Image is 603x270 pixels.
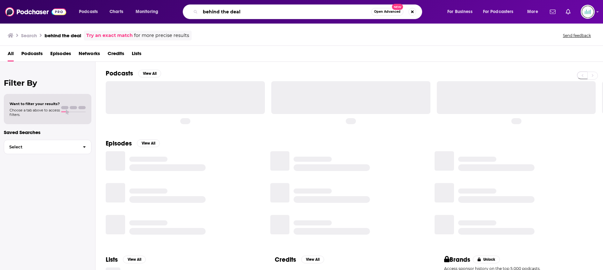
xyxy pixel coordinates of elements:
span: Logged in as podglomerate [581,5,595,19]
a: Show notifications dropdown [563,6,573,17]
button: Select [4,140,91,154]
button: Show profile menu [581,5,595,19]
button: Unlock [473,256,500,263]
button: open menu [131,7,167,17]
a: Networks [79,48,100,61]
h2: Filter By [4,78,91,88]
button: open menu [74,7,106,17]
input: Search podcasts, credits, & more... [200,7,371,17]
a: Try an exact match [86,32,133,39]
a: Show notifications dropdown [547,6,558,17]
h2: Episodes [106,139,132,147]
button: open menu [479,7,523,17]
button: Send feedback [561,33,593,38]
button: View All [123,256,146,263]
span: Monitoring [136,7,158,16]
span: Want to filter your results? [10,102,60,106]
a: Charts [105,7,127,17]
span: Charts [110,7,123,16]
a: Credits [108,48,124,61]
button: open menu [443,7,480,17]
p: Saved Searches [4,129,91,135]
h2: Brands [444,256,471,264]
h2: Podcasts [106,69,133,77]
span: More [527,7,538,16]
h3: behind the deal [45,32,81,39]
h3: Search [21,32,37,39]
span: Podcasts [79,7,98,16]
a: Podcasts [21,48,43,61]
a: CreditsView All [275,256,324,264]
span: For Podcasters [483,7,514,16]
h2: Credits [275,256,296,264]
span: New [392,4,403,10]
button: View All [137,139,160,147]
h2: Lists [106,256,118,264]
button: Open AdvancedNew [371,8,403,16]
a: ListsView All [106,256,146,264]
button: open menu [523,7,546,17]
span: For Business [447,7,472,16]
a: EpisodesView All [106,139,160,147]
a: Lists [132,48,141,61]
div: Search podcasts, credits, & more... [189,4,428,19]
img: Podchaser - Follow, Share and Rate Podcasts [5,6,66,18]
span: Choose a tab above to access filters. [10,108,60,117]
a: PodcastsView All [106,69,161,77]
button: View All [138,70,161,77]
span: for more precise results [134,32,189,39]
span: Open Advanced [374,10,401,13]
a: All [8,48,14,61]
span: Select [4,145,78,149]
img: User Profile [581,5,595,19]
a: Episodes [50,48,71,61]
button: View All [301,256,324,263]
